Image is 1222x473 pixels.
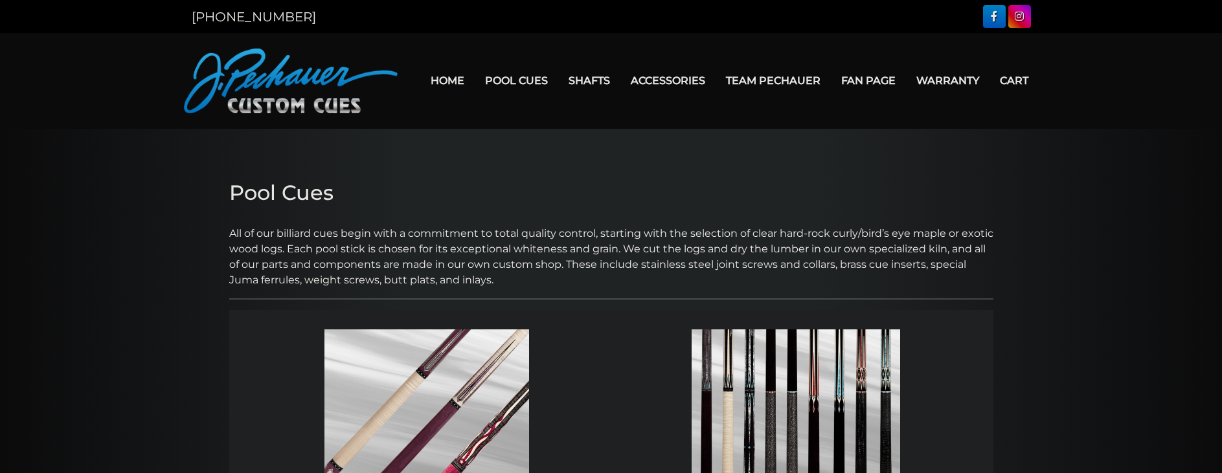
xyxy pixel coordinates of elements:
[475,64,558,97] a: Pool Cues
[229,210,993,288] p: All of our billiard cues begin with a commitment to total quality control, starting with the sele...
[990,64,1039,97] a: Cart
[229,181,993,205] h2: Pool Cues
[620,64,716,97] a: Accessories
[558,64,620,97] a: Shafts
[906,64,990,97] a: Warranty
[831,64,906,97] a: Fan Page
[420,64,475,97] a: Home
[192,9,316,25] a: [PHONE_NUMBER]
[716,64,831,97] a: Team Pechauer
[184,49,398,113] img: Pechauer Custom Cues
